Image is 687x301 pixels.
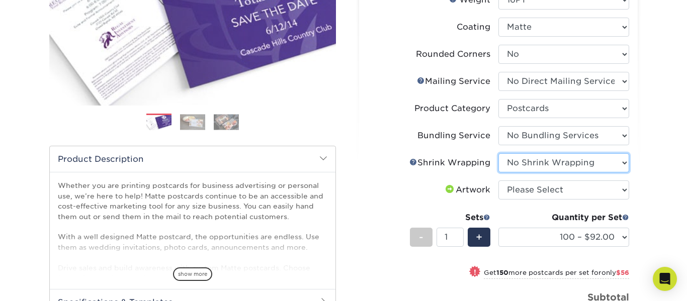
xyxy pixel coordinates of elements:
[498,212,629,224] div: Quantity per Set
[444,184,490,196] div: Artwork
[173,267,212,281] span: show more
[419,230,423,245] span: -
[409,157,490,169] div: Shrink Wrapping
[417,75,490,87] div: Mailing Service
[416,48,490,60] div: Rounded Corners
[417,130,490,142] div: Bundling Service
[50,146,335,172] h2: Product Description
[414,103,490,115] div: Product Category
[180,114,205,130] img: Postcards 02
[146,114,171,132] img: Postcards 01
[602,269,629,276] span: only
[214,114,239,130] img: Postcards 03
[484,269,629,279] small: Get more postcards per set for
[474,267,476,277] span: !
[616,269,629,276] span: $56
[410,212,490,224] div: Sets
[653,267,677,291] div: Open Intercom Messenger
[457,21,490,33] div: Coating
[496,269,508,276] strong: 150
[476,230,482,245] span: +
